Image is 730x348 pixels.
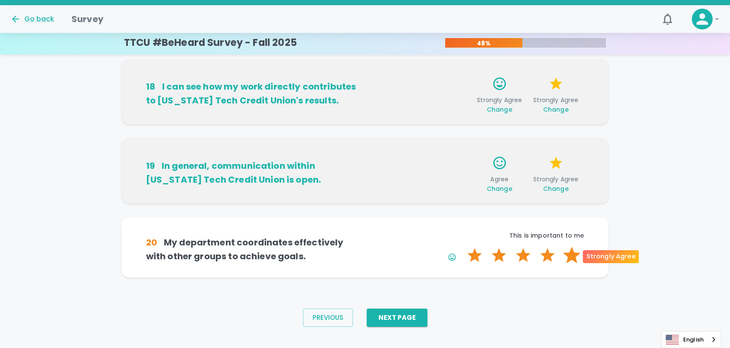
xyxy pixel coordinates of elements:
[487,184,512,193] span: Change
[531,175,580,193] span: Strongly Agree
[146,159,365,187] h6: In general, communication within [US_STATE] Tech Credit Union is open.
[487,105,512,114] span: Change
[661,331,721,348] aside: Language selected: English
[475,96,524,114] span: Strongly Agree
[662,332,721,348] a: English
[543,105,569,114] span: Change
[146,80,155,93] div: 18
[661,331,721,348] div: Language
[365,231,584,240] p: This is important to me
[146,80,365,107] h6: I can see how my work directly contributes to [US_STATE] Tech Credit Union's results.
[543,184,569,193] span: Change
[146,235,365,263] h6: My department coordinates effectively with other groups to achieve goals.
[303,309,353,327] button: Previous
[445,39,522,48] p: 48%
[583,250,639,263] div: Strongly Agree
[146,159,155,173] div: 19
[367,309,427,327] button: Next Page
[146,235,157,249] div: 20
[72,12,104,26] h1: Survey
[10,14,54,24] button: Go back
[124,37,297,49] h4: TTCU #BeHeard Survey - Fall 2025
[475,175,524,193] span: Agree
[531,96,580,114] span: Strongly Agree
